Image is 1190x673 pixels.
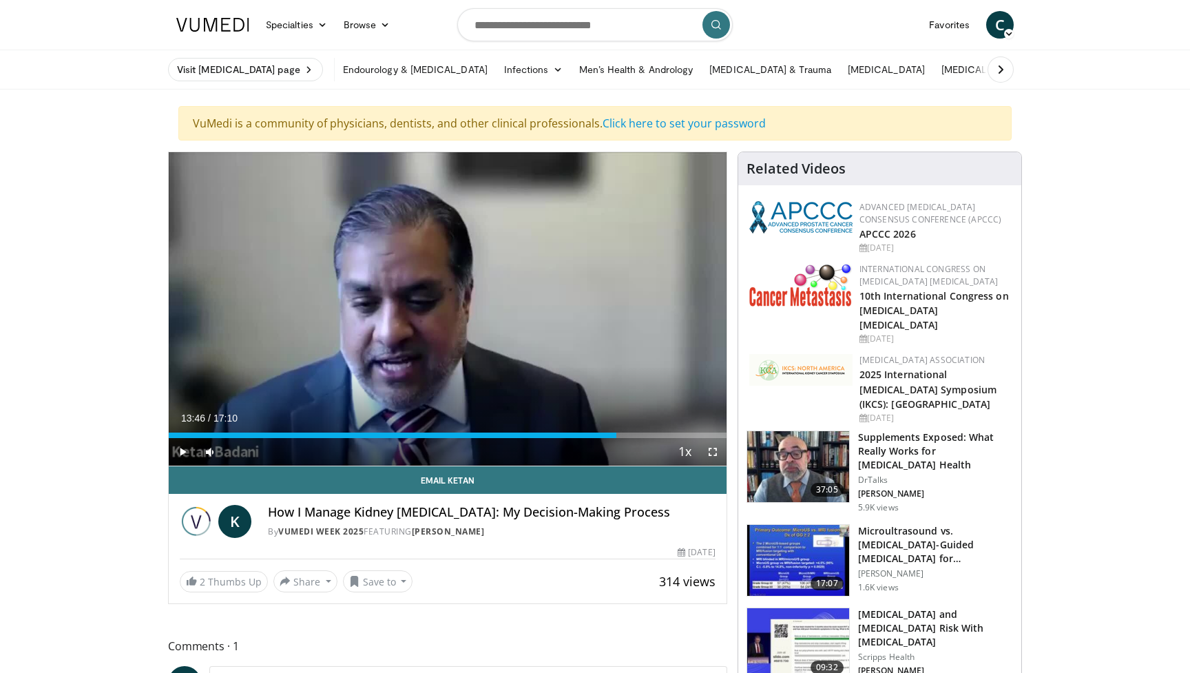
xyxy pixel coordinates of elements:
[208,413,211,424] span: /
[180,571,268,592] a: 2 Thumbs Up
[858,582,899,593] p: 1.6K views
[933,56,1172,83] a: [MEDICAL_DATA] & Reconstructive Pelvic Surgery
[859,354,985,366] a: [MEDICAL_DATA] Association
[986,11,1014,39] a: C
[859,227,916,240] a: APCCC 2026
[218,505,251,538] a: K
[457,8,733,41] input: Search topics, interventions
[859,242,1010,254] div: [DATE]
[169,152,727,466] video-js: Video Player
[659,573,716,590] span: 314 views
[571,56,702,83] a: Men’s Health & Andrology
[335,11,399,39] a: Browse
[747,525,849,597] img: d0371492-b5bc-4101-bdcb-0105177cfd27.150x105_q85_crop-smart_upscale.jpg
[168,58,323,81] a: Visit [MEDICAL_DATA] page
[859,333,1010,345] div: [DATE]
[858,568,1013,579] p: [PERSON_NAME]
[176,18,249,32] img: VuMedi Logo
[200,575,205,588] span: 2
[858,608,1013,649] h3: [MEDICAL_DATA] and [MEDICAL_DATA] Risk With [MEDICAL_DATA]
[858,431,1013,472] h3: Supplements Exposed: What Really Works for [MEDICAL_DATA] Health
[671,438,699,466] button: Playback Rate
[859,412,1010,424] div: [DATE]
[268,526,716,538] div: By FEATURING
[699,438,727,466] button: Fullscreen
[858,475,1013,486] p: DrTalks
[749,201,853,234] img: 92ba7c40-df22-45a2-8e3f-1ca017a3d5ba.png.150x105_q85_autocrop_double_scale_upscale_version-0.2.png
[169,466,727,494] a: Email Ketan
[858,524,1013,566] h3: Microultrasound vs. [MEDICAL_DATA]-Guided [MEDICAL_DATA] for [MEDICAL_DATA] Diagnosis …
[749,354,853,386] img: fca7e709-d275-4aeb-92d8-8ddafe93f2a6.png.150x105_q85_autocrop_double_scale_upscale_version-0.2.png
[278,526,364,537] a: Vumedi Week 2025
[343,570,413,592] button: Save to
[273,570,337,592] button: Share
[180,505,213,538] img: Vumedi Week 2025
[859,289,1009,331] a: 10th International Congress on [MEDICAL_DATA] [MEDICAL_DATA]
[701,56,839,83] a: [MEDICAL_DATA] & Trauma
[168,637,727,655] span: Comments 1
[258,11,335,39] a: Specialties
[747,431,1013,513] a: 37:05 Supplements Exposed: What Really Works for [MEDICAL_DATA] Health DrTalks [PERSON_NAME] 5.9K...
[921,11,978,39] a: Favorites
[859,201,1002,225] a: Advanced [MEDICAL_DATA] Consensus Conference (APCCC)
[603,116,766,131] a: Click here to set your password
[178,106,1012,141] div: VuMedi is a community of physicians, dentists, and other clinical professionals.
[859,263,999,287] a: International Congress on [MEDICAL_DATA] [MEDICAL_DATA]
[858,502,899,513] p: 5.9K views
[811,483,844,497] span: 37:05
[747,431,849,503] img: 649d3fc0-5ee3-4147-b1a3-955a692e9799.150x105_q85_crop-smart_upscale.jpg
[181,413,205,424] span: 13:46
[268,505,716,520] h4: How I Manage Kidney [MEDICAL_DATA]: My Decision-Making Process
[747,161,846,177] h4: Related Videos
[196,438,224,466] button: Mute
[169,438,196,466] button: Play
[811,577,844,590] span: 17:07
[858,488,1013,499] p: [PERSON_NAME]
[496,56,571,83] a: Infections
[335,56,496,83] a: Endourology & [MEDICAL_DATA]
[859,368,996,410] a: 2025 International [MEDICAL_DATA] Symposium (IKCS): [GEOGRAPHIC_DATA]
[858,652,1013,663] p: Scripps Health
[169,433,727,438] div: Progress Bar
[213,413,238,424] span: 17:10
[839,56,933,83] a: [MEDICAL_DATA]
[749,263,853,307] img: 6ff8bc22-9509-4454-a4f8-ac79dd3b8976.png.150x105_q85_autocrop_double_scale_upscale_version-0.2.png
[412,526,485,537] a: [PERSON_NAME]
[747,524,1013,597] a: 17:07 Microultrasound vs. [MEDICAL_DATA]-Guided [MEDICAL_DATA] for [MEDICAL_DATA] Diagnosis … [PE...
[678,546,715,559] div: [DATE]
